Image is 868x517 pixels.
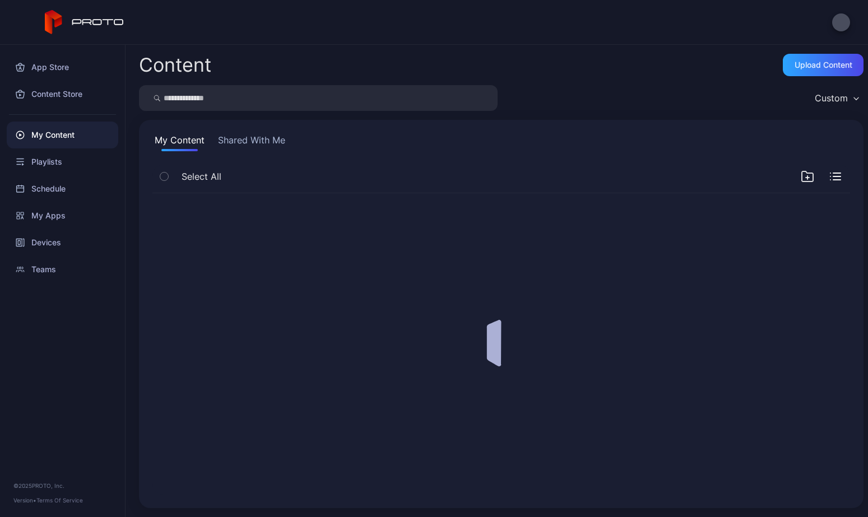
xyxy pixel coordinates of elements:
a: Terms Of Service [36,497,83,504]
a: My Content [7,122,118,148]
button: Upload Content [783,54,864,76]
button: Custom [809,85,864,111]
a: Playlists [7,148,118,175]
a: App Store [7,54,118,81]
div: Content [139,55,211,74]
div: Custom [815,92,848,104]
a: My Apps [7,202,118,229]
a: Content Store [7,81,118,108]
span: Version • [13,497,36,504]
a: Schedule [7,175,118,202]
button: My Content [152,133,207,151]
a: Teams [7,256,118,283]
div: Upload Content [795,60,852,69]
div: © 2025 PROTO, Inc. [13,481,112,490]
a: Devices [7,229,118,256]
button: Shared With Me [216,133,287,151]
span: Select All [182,170,221,183]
